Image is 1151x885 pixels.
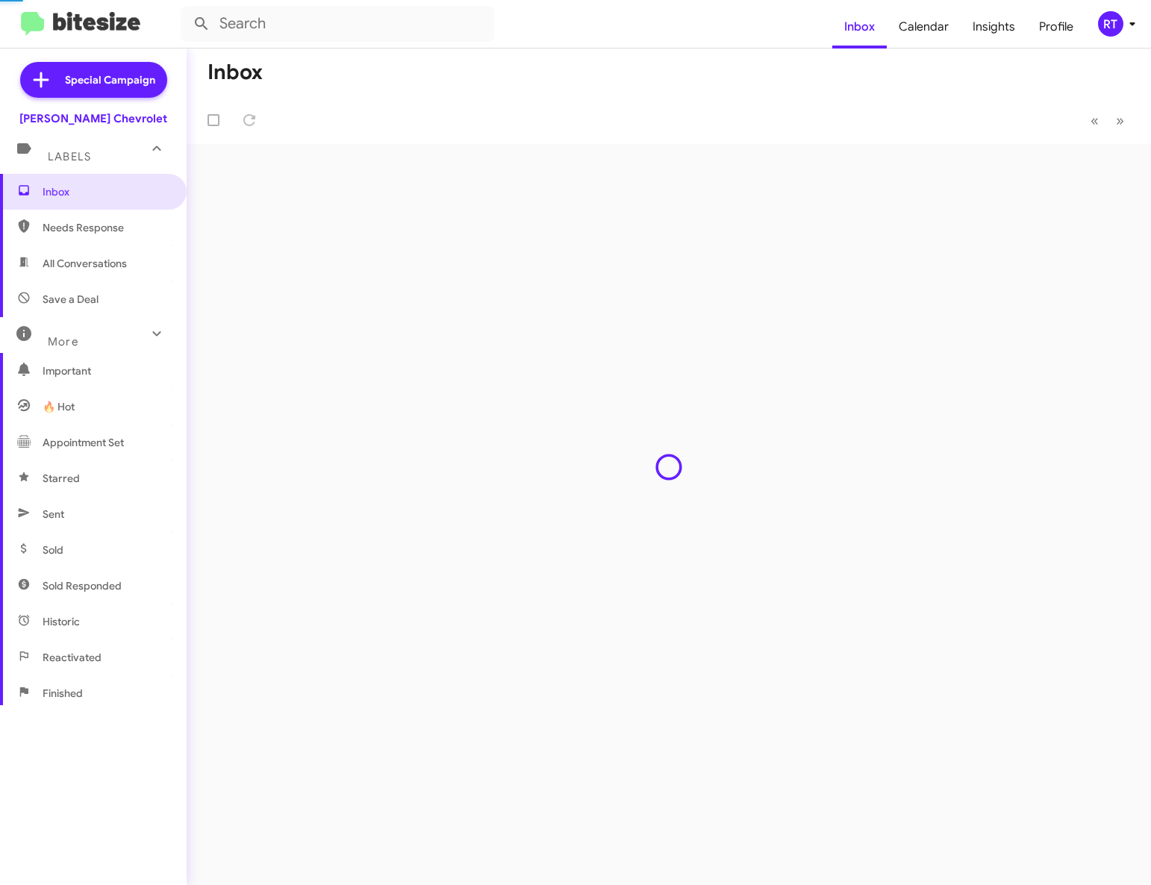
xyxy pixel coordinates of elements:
[208,60,263,84] h1: Inbox
[43,614,80,629] span: Historic
[181,6,494,42] input: Search
[1107,105,1133,136] button: Next
[43,650,102,665] span: Reactivated
[43,542,63,557] span: Sold
[43,686,83,701] span: Finished
[832,5,887,49] a: Inbox
[43,507,64,522] span: Sent
[43,292,99,307] span: Save a Deal
[1082,105,1133,136] nav: Page navigation example
[43,578,122,593] span: Sold Responded
[1027,5,1085,49] a: Profile
[43,220,169,235] span: Needs Response
[19,111,167,126] div: [PERSON_NAME] Chevrolet
[20,62,167,98] a: Special Campaign
[65,72,155,87] span: Special Campaign
[43,363,169,378] span: Important
[1082,105,1108,136] button: Previous
[43,184,169,199] span: Inbox
[48,335,78,348] span: More
[48,150,91,163] span: Labels
[1085,11,1135,37] button: RT
[961,5,1027,49] a: Insights
[43,256,127,271] span: All Conversations
[43,399,75,414] span: 🔥 Hot
[1098,11,1123,37] div: RT
[1116,111,1124,130] span: »
[43,471,80,486] span: Starred
[1091,111,1099,130] span: «
[887,5,961,49] a: Calendar
[43,435,124,450] span: Appointment Set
